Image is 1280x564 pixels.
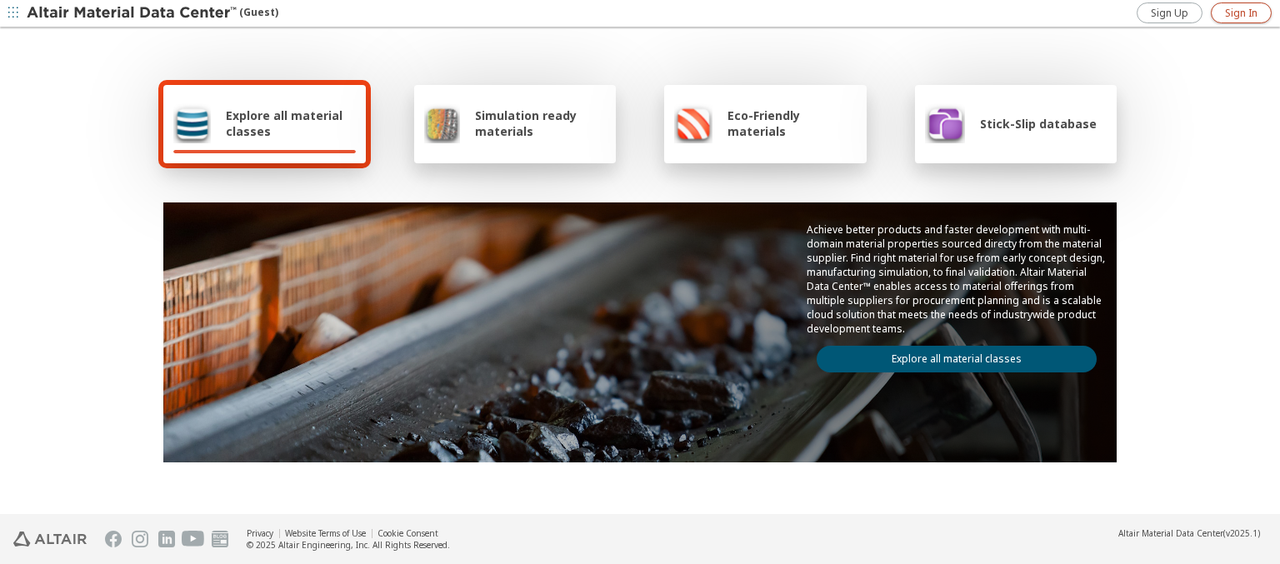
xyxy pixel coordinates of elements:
div: (v2025.1) [1118,527,1260,539]
span: Sign In [1225,7,1257,20]
img: Altair Engineering [13,532,87,547]
span: Stick-Slip database [980,116,1097,132]
span: Eco-Friendly materials [727,107,856,139]
a: Privacy [247,527,273,539]
div: © 2025 Altair Engineering, Inc. All Rights Reserved. [247,539,450,551]
a: Website Terms of Use [285,527,366,539]
span: Altair Material Data Center [1118,527,1223,539]
img: Simulation ready materials [424,103,460,143]
a: Sign Up [1137,2,1202,23]
img: Explore all material classes [173,103,211,143]
img: Eco-Friendly materials [674,103,712,143]
p: Achieve better products and faster development with multi-domain material properties sourced dire... [807,222,1107,336]
span: Simulation ready materials [475,107,606,139]
span: Sign Up [1151,7,1188,20]
span: Explore all material classes [226,107,356,139]
div: (Guest) [27,5,278,22]
a: Explore all material classes [817,346,1097,372]
a: Cookie Consent [377,527,438,539]
img: Stick-Slip database [925,103,965,143]
img: Altair Material Data Center [27,5,239,22]
a: Sign In [1211,2,1272,23]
